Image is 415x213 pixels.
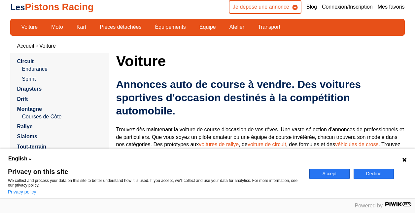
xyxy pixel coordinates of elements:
[8,178,301,188] p: We collect and process your data on this site to better understand how it is used. If you accept,...
[95,21,146,33] a: Pièces détachées
[225,21,249,33] a: Atelier
[17,106,42,112] a: Montagne
[248,142,286,147] a: voiture de circuit
[116,78,404,117] h2: Annonces auto de course à vendre. Des voitures sportives d'occasion destinés à la compétition aut...
[378,3,405,11] a: Mes favoris
[47,21,67,33] a: Moto
[17,96,28,102] a: Drift
[10,3,25,12] span: Les
[22,75,103,83] a: Sprint
[72,21,90,33] a: Kart
[22,113,103,120] a: Courses de Côte
[355,203,383,208] span: Powered by
[8,155,27,162] span: English
[309,169,350,179] button: Accept
[22,65,103,73] a: Endurance
[335,142,379,147] a: véhicules de cross
[199,142,239,147] a: voitures de rallye
[17,43,34,49] a: Accueil
[17,134,37,139] a: Slaloms
[8,168,301,175] span: Privacy on this site
[322,3,373,11] a: Connexion/Inscription
[17,124,32,129] a: Rallye
[17,59,34,64] a: Circuit
[306,3,317,11] a: Blog
[39,43,56,49] a: Voiture
[17,144,46,149] a: Tout-terrain
[116,53,404,69] h1: Voiture
[254,21,285,33] a: Transport
[17,86,42,92] a: Dragsters
[116,126,404,163] p: Trouvez dès maintenant la voiture de course d'occasion de vos rêves. Une vaste sélection d'annonc...
[8,189,36,194] a: Privacy policy
[10,2,93,12] a: LesPistons Racing
[354,169,394,179] button: Decline
[195,21,220,33] a: Équipe
[151,21,190,33] a: Équipements
[17,21,42,33] a: Voiture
